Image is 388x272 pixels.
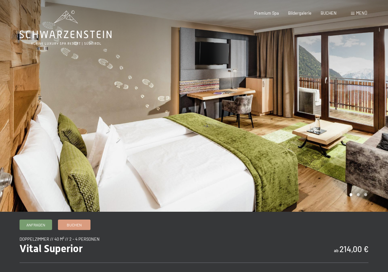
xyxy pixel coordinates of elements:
a: Buchen [58,220,90,230]
span: Menü [356,10,367,16]
a: BUCHEN [321,10,337,16]
span: Buchen [67,222,82,228]
span: Anfragen [26,222,45,228]
a: Anfragen [20,220,52,230]
span: Doppelzimmer // 40 m² // 2 - 4 Personen [20,236,100,242]
b: 214,00 € [339,244,368,254]
span: Vital Superior [20,242,83,255]
a: Premium Spa [254,10,279,16]
span: ab [334,248,339,253]
a: Bildergalerie [288,10,312,16]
